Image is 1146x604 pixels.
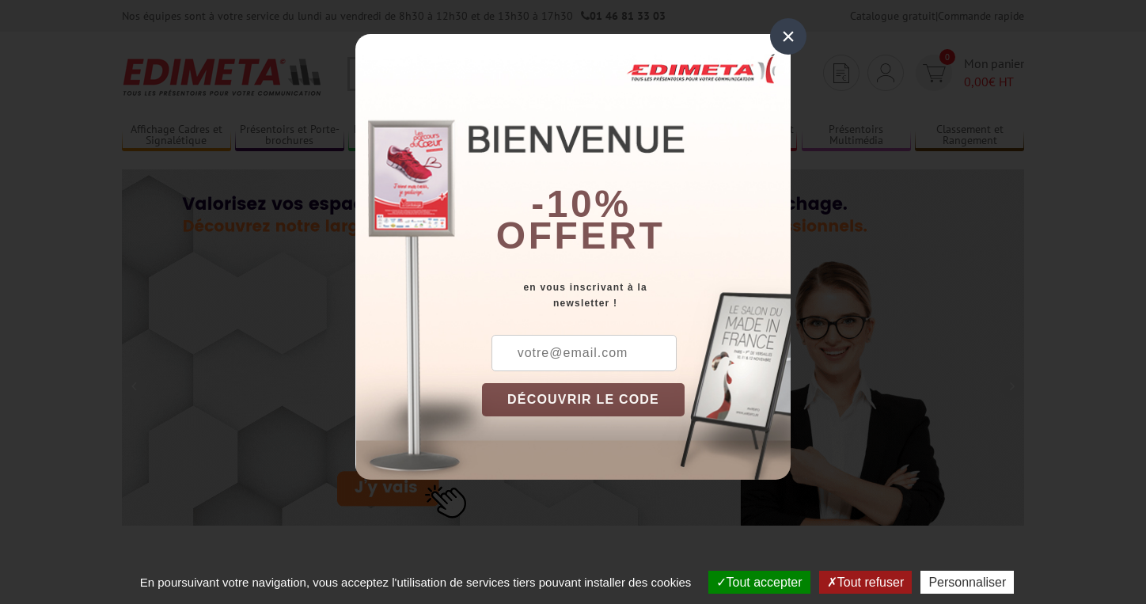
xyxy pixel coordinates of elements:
font: offert [496,215,666,256]
button: Tout refuser [819,571,912,594]
button: DÉCOUVRIR LE CODE [482,383,685,416]
button: Tout accepter [708,571,810,594]
b: -10% [531,183,631,225]
div: × [770,18,806,55]
input: votre@email.com [491,335,677,371]
div: en vous inscrivant à la newsletter ! [482,279,791,311]
button: Personnaliser (fenêtre modale) [920,571,1014,594]
span: En poursuivant votre navigation, vous acceptez l'utilisation de services tiers pouvant installer ... [132,576,700,589]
